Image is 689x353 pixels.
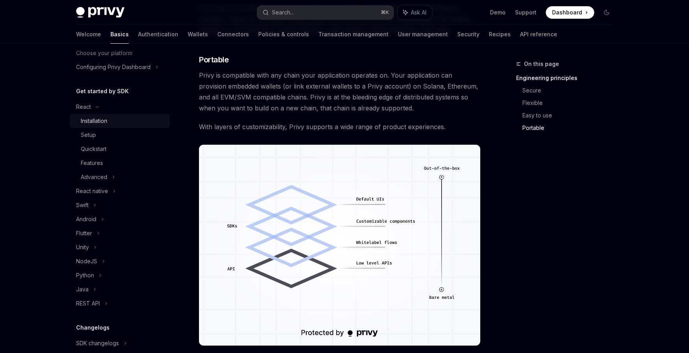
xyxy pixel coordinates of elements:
[318,25,389,44] a: Transaction management
[217,25,249,44] a: Connectors
[199,54,229,65] span: Portable
[76,186,108,196] div: React native
[70,156,170,170] a: Features
[76,25,101,44] a: Welcome
[398,5,432,20] button: Ask AI
[76,229,92,238] div: Flutter
[522,97,619,109] a: Flexible
[76,257,97,266] div: NodeJS
[76,339,119,348] div: SDK changelogs
[76,299,100,308] div: REST API
[76,323,110,332] h5: Changelogs
[381,9,389,16] span: ⌘ K
[199,145,480,346] img: images/Customization.png
[524,59,559,69] span: On this page
[70,114,170,128] a: Installation
[522,122,619,134] a: Portable
[258,25,309,44] a: Policies & controls
[76,285,89,294] div: Java
[81,172,107,182] div: Advanced
[76,62,151,72] div: Configuring Privy Dashboard
[516,72,619,84] a: Engineering principles
[110,25,129,44] a: Basics
[600,6,613,19] button: Toggle dark mode
[272,8,294,17] div: Search...
[76,102,91,112] div: React
[411,9,426,16] span: Ask AI
[489,25,511,44] a: Recipes
[81,158,103,168] div: Features
[76,271,94,280] div: Python
[546,6,594,19] a: Dashboard
[490,9,506,16] a: Demo
[522,109,619,122] a: Easy to use
[457,25,479,44] a: Security
[138,25,178,44] a: Authentication
[188,25,208,44] a: Wallets
[76,87,129,96] h5: Get started by SDK
[199,121,480,132] span: With layers of customizability, Privy supports a wide range of product experiences.
[76,243,89,252] div: Unity
[552,9,582,16] span: Dashboard
[522,84,619,97] a: Secure
[76,7,124,18] img: dark logo
[398,25,448,44] a: User management
[81,144,107,154] div: Quickstart
[76,215,96,224] div: Android
[81,116,107,126] div: Installation
[70,142,170,156] a: Quickstart
[199,70,480,114] span: Privy is compatible with any chain your application operates on. Your application can provision e...
[70,128,170,142] a: Setup
[515,9,536,16] a: Support
[76,200,89,210] div: Swift
[520,25,557,44] a: API reference
[257,5,394,20] button: Search...⌘K
[81,130,96,140] div: Setup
